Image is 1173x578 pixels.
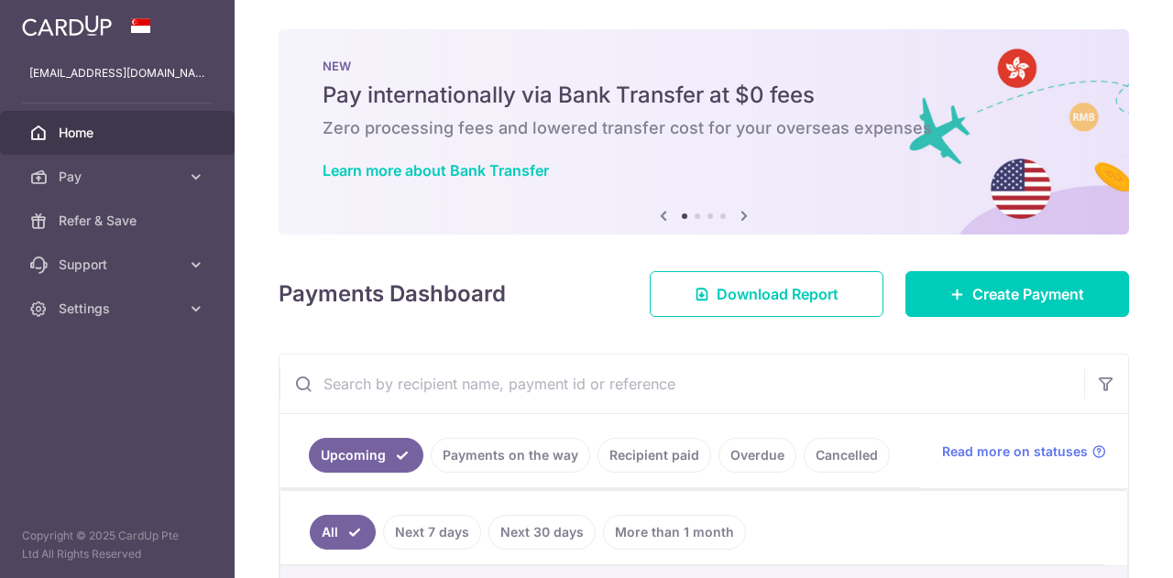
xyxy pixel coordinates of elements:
[603,515,746,550] a: More than 1 month
[323,117,1085,139] h6: Zero processing fees and lowered transfer cost for your overseas expenses
[22,15,112,37] img: CardUp
[59,212,180,230] span: Refer & Save
[972,283,1084,305] span: Create Payment
[279,278,506,311] h4: Payments Dashboard
[488,515,596,550] a: Next 30 days
[279,29,1129,234] img: Bank transfer banner
[323,161,549,180] a: Learn more about Bank Transfer
[804,438,890,473] a: Cancelled
[59,124,180,142] span: Home
[323,59,1085,73] p: NEW
[59,168,180,186] span: Pay
[323,81,1085,110] h5: Pay internationally via Bank Transfer at $0 fees
[718,438,796,473] a: Overdue
[309,438,423,473] a: Upcoming
[431,438,590,473] a: Payments on the way
[717,283,839,305] span: Download Report
[29,64,205,82] p: [EMAIL_ADDRESS][DOMAIN_NAME]
[650,271,883,317] a: Download Report
[59,300,180,318] span: Settings
[942,442,1106,461] a: Read more on statuses
[597,438,711,473] a: Recipient paid
[942,442,1088,461] span: Read more on statuses
[905,271,1129,317] a: Create Payment
[310,515,376,550] a: All
[383,515,481,550] a: Next 7 days
[59,256,180,274] span: Support
[280,354,1084,413] input: Search by recipient name, payment id or reference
